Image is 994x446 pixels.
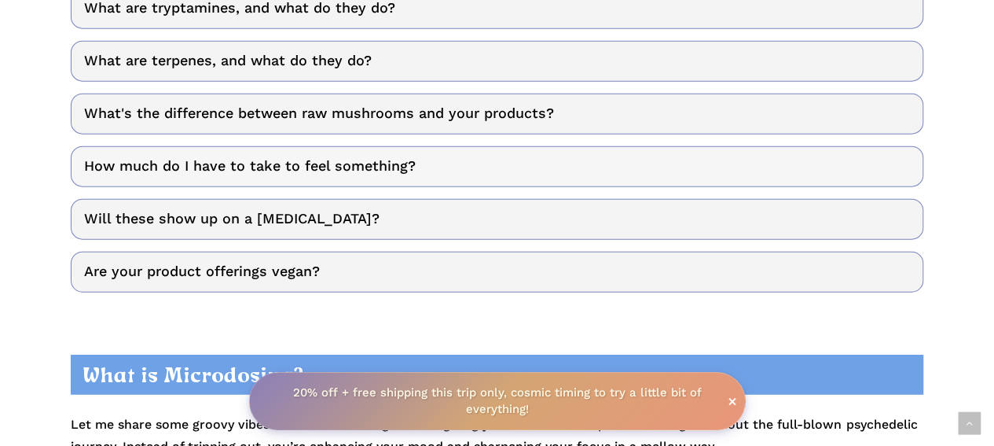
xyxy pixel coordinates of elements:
a: What's the difference between raw mushrooms and your products? [71,94,923,135]
strong: 20% off + free shipping this trip only, cosmic timing to try a little bit of everything! [293,385,702,415]
h2: What is Microdosing? [71,355,923,395]
a: How much do I have to take to feel something? [71,146,923,187]
a: Back to top [958,412,981,435]
a: What are terpenes, and what do they do? [71,41,923,82]
span: × [728,393,737,408]
a: Will these show up on a [MEDICAL_DATA]? [71,199,923,240]
a: Are your product offerings vegan? [71,252,923,293]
